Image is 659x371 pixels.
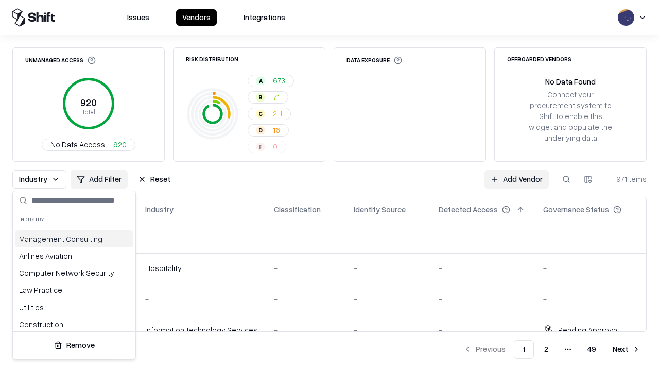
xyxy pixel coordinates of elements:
[15,230,133,247] div: Management Consulting
[15,281,133,298] div: Law Practice
[15,247,133,264] div: Airlines Aviation
[15,264,133,281] div: Computer Network Security
[13,210,135,228] div: Industry
[13,228,135,331] div: Suggestions
[17,336,131,355] button: Remove
[15,299,133,316] div: Utilities
[15,316,133,333] div: Construction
